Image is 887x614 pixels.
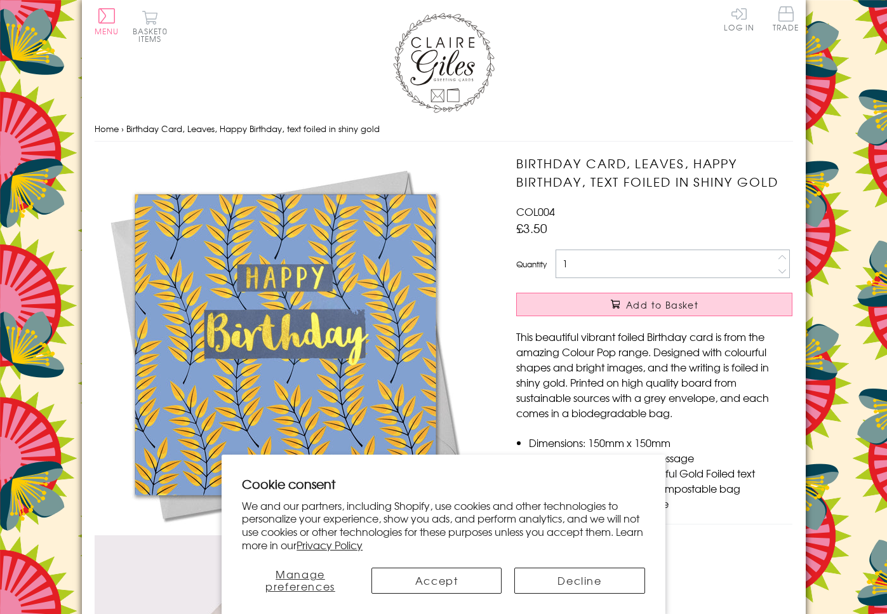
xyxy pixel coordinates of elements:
[516,258,547,270] label: Quantity
[121,123,124,135] span: ›
[516,219,547,237] span: £3.50
[95,25,119,37] span: Menu
[242,568,359,594] button: Manage preferences
[297,537,363,552] a: Privacy Policy
[95,154,476,535] img: Birthday Card, Leaves, Happy Birthday, text foiled in shiny gold
[529,450,792,465] li: Blank inside for your own message
[514,568,644,594] button: Decline
[516,204,555,219] span: COL004
[516,329,792,420] p: This beautiful vibrant foiled Birthday card is from the amazing Colour Pop range. Designed with c...
[393,13,495,113] img: Claire Giles Greetings Cards
[95,116,793,142] nav: breadcrumbs
[138,25,168,44] span: 0 items
[529,435,792,450] li: Dimensions: 150mm x 150mm
[626,298,698,311] span: Add to Basket
[95,8,119,35] button: Menu
[265,566,335,594] span: Manage preferences
[516,293,792,316] button: Add to Basket
[242,475,645,493] h2: Cookie consent
[126,123,380,135] span: Birthday Card, Leaves, Happy Birthday, text foiled in shiny gold
[95,123,119,135] a: Home
[724,6,754,31] a: Log In
[133,10,168,43] button: Basket0 items
[516,154,792,191] h1: Birthday Card, Leaves, Happy Birthday, text foiled in shiny gold
[773,6,799,34] a: Trade
[773,6,799,31] span: Trade
[242,499,645,552] p: We and our partners, including Shopify, use cookies and other technologies to personalize your ex...
[371,568,502,594] button: Accept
